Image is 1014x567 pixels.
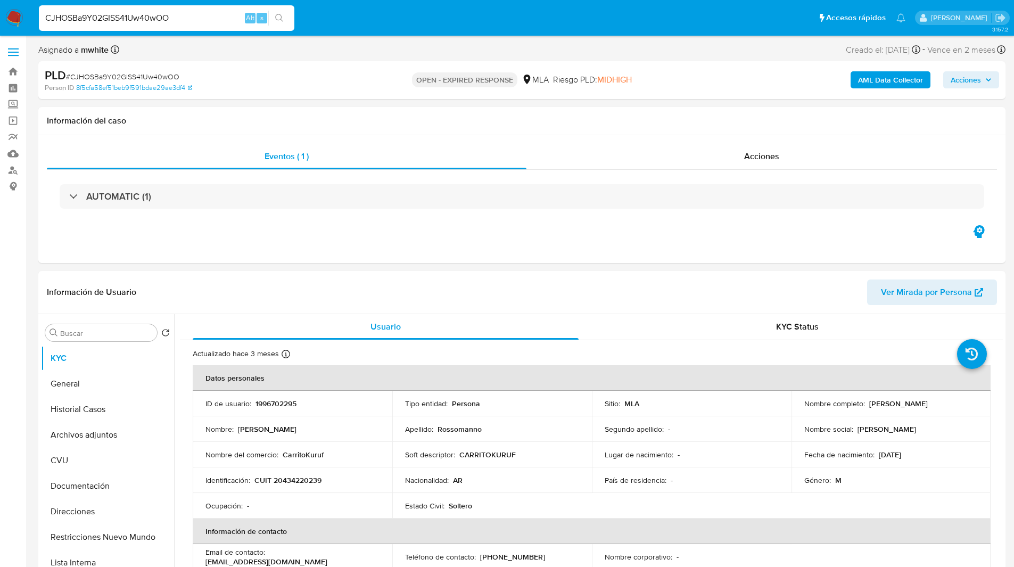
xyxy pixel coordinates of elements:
[205,557,327,566] p: [EMAIL_ADDRESS][DOMAIN_NAME]
[867,280,997,305] button: Ver Mirada por Persona
[41,473,174,499] button: Documentación
[205,399,251,408] p: ID de usuario :
[459,450,516,459] p: CARRITOKURUF
[41,346,174,371] button: KYC
[66,71,179,82] span: # CJHOSBa9Y02GISS41Uw40wOO
[255,399,296,408] p: 1996702295
[193,365,991,391] th: Datos personales
[405,399,448,408] p: Tipo entidad :
[995,12,1006,23] a: Salir
[283,450,324,459] p: CarritoKuruf
[438,424,482,434] p: Rossomanno
[76,83,192,93] a: 8f5cfa58ef51beb9f591bdae29ae3df4
[38,44,109,56] span: Asignado a
[41,499,174,524] button: Direcciones
[405,450,455,459] p: Soft descriptor :
[449,501,472,511] p: Soltero
[452,399,480,408] p: Persona
[835,475,842,485] p: M
[677,552,679,562] p: -
[205,501,243,511] p: Ocupación :
[776,321,819,333] span: KYC Status
[804,424,853,434] p: Nombre social :
[858,424,916,434] p: [PERSON_NAME]
[804,450,875,459] p: Fecha de nacimiento :
[260,13,263,23] span: s
[846,43,920,57] div: Creado el: [DATE]
[265,150,309,162] span: Eventos ( 1 )
[41,524,174,550] button: Restricciones Nuevo Mundo
[268,11,290,26] button: search-icon
[881,280,972,305] span: Ver Mirada por Persona
[41,448,174,473] button: CVU
[605,424,664,434] p: Segundo apellido :
[605,475,666,485] p: País de residencia :
[522,74,549,86] div: MLA
[744,150,779,162] span: Acciones
[405,552,476,562] p: Teléfono de contacto :
[480,552,545,562] p: [PHONE_NUMBER]
[624,399,639,408] p: MLA
[951,71,981,88] span: Acciones
[553,74,632,86] span: Riesgo PLD:
[45,83,74,93] b: Person ID
[896,13,905,22] a: Notificaciones
[50,328,58,337] button: Buscar
[804,399,865,408] p: Nombre completo :
[47,287,136,298] h1: Información de Usuario
[193,349,279,359] p: Actualizado hace 3 meses
[41,371,174,397] button: General
[246,13,254,23] span: Alt
[605,450,673,459] p: Lugar de nacimiento :
[238,424,296,434] p: [PERSON_NAME]
[927,44,995,56] span: Vence en 2 meses
[804,475,831,485] p: Género :
[193,519,991,544] th: Información de contacto
[247,501,249,511] p: -
[412,72,517,87] p: OPEN - EXPIRED RESPONSE
[879,450,901,459] p: [DATE]
[60,184,984,209] div: AUTOMATIC (1)
[161,328,170,340] button: Volver al orden por defecto
[605,399,620,408] p: Sitio :
[47,116,997,126] h1: Información del caso
[405,424,433,434] p: Apellido :
[869,399,928,408] p: [PERSON_NAME]
[605,552,672,562] p: Nombre corporativo :
[671,475,673,485] p: -
[205,547,265,557] p: Email de contacto :
[39,11,294,25] input: Buscar usuario o caso...
[668,424,670,434] p: -
[60,328,153,338] input: Buscar
[254,475,321,485] p: CUIT 20434220239
[45,67,66,84] b: PLD
[41,422,174,448] button: Archivos adjuntos
[405,475,449,485] p: Nacionalidad :
[851,71,930,88] button: AML Data Collector
[205,450,278,459] p: Nombre del comercio :
[943,71,999,88] button: Acciones
[86,191,151,202] h3: AUTOMATIC (1)
[205,475,250,485] p: Identificación :
[858,71,923,88] b: AML Data Collector
[826,12,886,23] span: Accesos rápidos
[370,321,401,333] span: Usuario
[922,43,925,57] span: -
[41,397,174,422] button: Historial Casos
[597,73,632,86] span: MIDHIGH
[405,501,444,511] p: Estado Civil :
[453,475,463,485] p: AR
[205,424,234,434] p: Nombre :
[678,450,680,459] p: -
[79,44,109,56] b: mwhite
[931,13,991,23] p: matiasagustin.white@mercadolibre.com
